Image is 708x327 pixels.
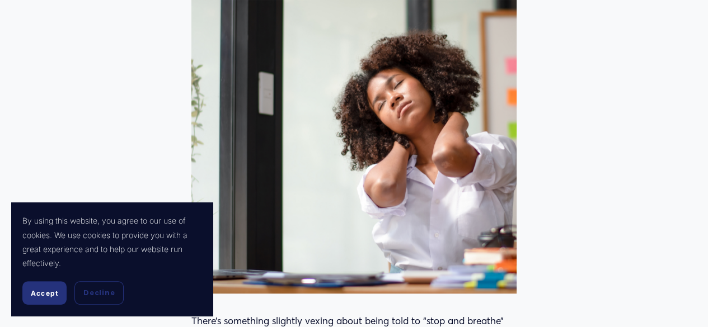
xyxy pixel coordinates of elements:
span: Accept [31,289,58,297]
p: By using this website, you agree to our use of cookies. We use cookies to provide you with a grea... [22,214,201,270]
button: Decline [74,281,124,305]
button: Accept [22,281,67,305]
span: Decline [83,288,115,298]
section: Cookie banner [11,202,213,316]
